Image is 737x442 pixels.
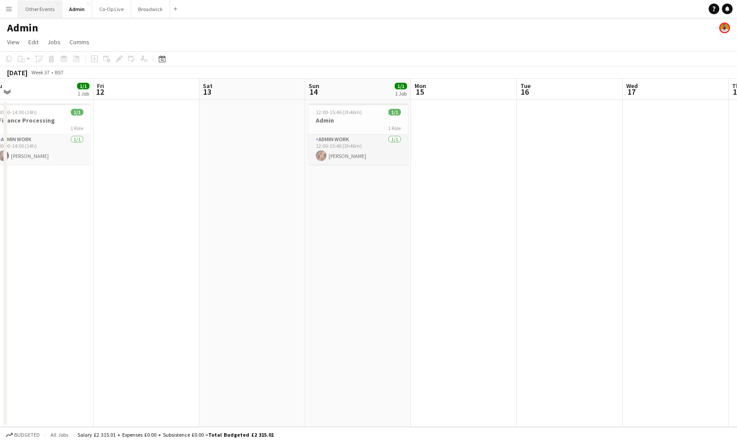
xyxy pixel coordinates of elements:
span: 17 [625,87,638,97]
a: Edit [25,36,42,48]
span: 1/1 [388,109,401,115]
span: All jobs [49,431,70,438]
button: Broadwick [131,0,170,18]
div: 1 Job [395,90,407,97]
span: Tue [520,82,531,90]
button: Admin [62,0,92,18]
span: Budgeted [14,432,40,438]
a: View [4,36,23,48]
span: 12:00-15:46 (3h46m) [316,109,362,115]
span: Fri [97,82,104,90]
span: 1 Role [388,125,401,131]
button: Co-Op Live [92,0,131,18]
span: 1 Role [70,125,83,131]
app-user-avatar: Ben Sidaway [719,23,730,33]
span: 1/1 [71,109,83,115]
h3: Admin [309,116,408,124]
app-card-role: Admin Work1/112:00-15:46 (3h46m)[PERSON_NAME] [309,135,408,165]
span: Sun [309,82,319,90]
span: Edit [28,38,39,46]
a: Comms [66,36,93,48]
span: 1/1 [395,83,407,89]
h1: Admin [7,21,38,35]
span: 13 [202,87,213,97]
span: Comms [70,38,89,46]
span: Total Budgeted £2 315.01 [208,431,274,438]
app-job-card: 12:00-15:46 (3h46m)1/1Admin1 RoleAdmin Work1/112:00-15:46 (3h46m)[PERSON_NAME] [309,104,408,165]
div: 1 Job [78,90,89,97]
span: View [7,38,19,46]
button: Budgeted [4,430,41,440]
div: BST [55,69,64,76]
span: Week 37 [29,69,51,76]
span: 1/1 [77,83,89,89]
span: Wed [626,82,638,90]
span: Sat [203,82,213,90]
div: [DATE] [7,68,27,77]
a: Jobs [44,36,64,48]
div: Salary £2 315.01 + Expenses £0.00 + Subsistence £0.00 = [78,431,274,438]
span: 12 [96,87,104,97]
span: 15 [413,87,426,97]
span: 16 [519,87,531,97]
span: Jobs [47,38,61,46]
button: Other Events [18,0,62,18]
span: Mon [415,82,426,90]
span: 14 [307,87,319,97]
